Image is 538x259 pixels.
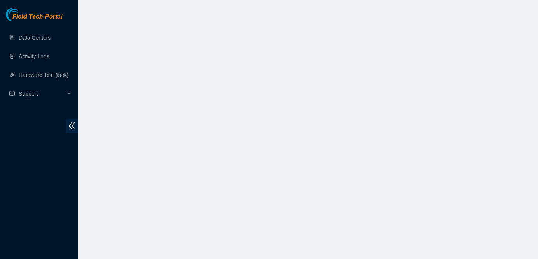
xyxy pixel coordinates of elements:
span: Support [19,86,65,101]
span: double-left [66,119,78,133]
a: Data Centers [19,35,51,41]
span: read [9,91,15,96]
img: Akamai Technologies [6,8,39,21]
span: Field Tech Portal [12,13,62,21]
a: Akamai TechnologiesField Tech Portal [6,14,62,24]
a: Activity Logs [19,53,50,59]
a: Hardware Test (isok) [19,72,69,78]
